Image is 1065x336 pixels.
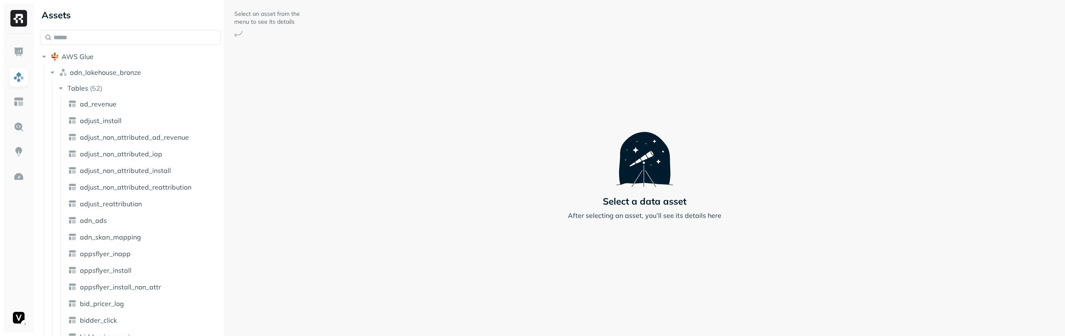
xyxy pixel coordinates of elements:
[80,233,141,241] span: adn_skan_mapping
[80,250,131,258] span: appsflyer_inapp
[68,299,77,308] img: table
[13,146,24,157] img: Insights
[51,52,59,61] img: root
[65,264,222,277] a: appsflyer_install
[80,200,142,208] span: adjust_reattribution
[57,82,221,95] button: Tables(52)
[68,233,77,241] img: table
[65,230,222,244] a: adn_skan_mapping
[80,183,191,191] span: adjust_non_attributed_reattribution
[68,183,77,191] img: table
[65,164,222,177] a: adjust_non_attributed_install
[234,10,301,26] p: Select an asset from the menu to see its details
[40,50,220,63] button: AWS Glue
[13,96,24,107] img: Asset Explorer
[234,31,243,37] img: Arrow
[68,283,77,291] img: table
[68,250,77,258] img: table
[90,84,102,92] p: ( 52 )
[65,297,222,310] a: bid_pricer_log
[68,316,77,324] img: table
[65,314,222,327] a: bidder_click
[68,133,77,141] img: table
[80,283,161,291] span: appsflyer_install_non_attr
[80,150,162,158] span: adjust_non_attributed_iap
[67,84,88,92] span: Tables
[65,280,222,294] a: appsflyer_install_non_attr
[80,116,121,125] span: adjust_install
[13,121,24,132] img: Query Explorer
[13,72,24,82] img: Assets
[68,150,77,158] img: table
[13,47,24,57] img: Dashboard
[65,131,222,144] a: adjust_non_attributed_ad_revenue
[65,114,222,127] a: adjust_install
[68,200,77,208] img: table
[80,216,107,225] span: adn_ads
[68,100,77,108] img: table
[68,266,77,274] img: table
[13,312,25,324] img: Voodoo
[616,116,673,187] img: Telescope
[40,8,220,22] div: Assets
[68,216,77,225] img: table
[568,210,721,220] p: After selecting an asset, you’ll see its details here
[65,180,222,194] a: adjust_non_attributed_reattribution
[80,133,189,141] span: adjust_non_attributed_ad_revenue
[65,214,222,227] a: adn_ads
[48,66,221,79] button: adn_lakehouse_bronze
[80,316,117,324] span: bidder_click
[80,166,171,175] span: adjust_non_attributed_install
[603,195,686,207] p: Select a data asset
[13,171,24,182] img: Optimization
[65,197,222,210] a: adjust_reattribution
[65,247,222,260] a: appsflyer_inapp
[62,52,94,61] span: AWS Glue
[80,100,116,108] span: ad_revenue
[65,97,222,111] a: ad_revenue
[65,147,222,161] a: adjust_non_attributed_iap
[10,10,27,27] img: Ryft
[68,166,77,175] img: table
[59,68,67,77] img: namespace
[80,266,131,274] span: appsflyer_install
[70,68,141,77] span: adn_lakehouse_bronze
[80,299,124,308] span: bid_pricer_log
[68,116,77,125] img: table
